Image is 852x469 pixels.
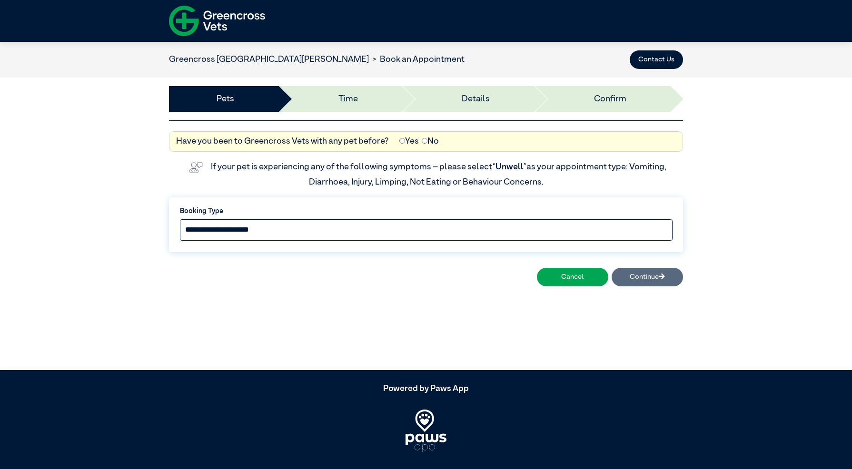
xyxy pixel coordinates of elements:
[211,163,668,186] label: If your pet is experiencing any of the following symptoms – please select as your appointment typ...
[186,159,206,176] img: vet
[169,55,369,64] a: Greencross [GEOGRAPHIC_DATA][PERSON_NAME]
[492,163,526,171] span: “Unwell”
[399,138,405,144] input: Yes
[169,384,683,394] h5: Powered by Paws App
[169,53,465,66] nav: breadcrumb
[422,135,439,148] label: No
[422,138,427,144] input: No
[176,135,389,148] label: Have you been to Greencross Vets with any pet before?
[406,410,446,452] img: PawsApp
[537,268,608,287] button: Cancel
[399,135,419,148] label: Yes
[630,50,683,69] button: Contact Us
[180,206,673,217] label: Booking Type
[169,2,265,39] img: f-logo
[369,53,465,66] li: Book an Appointment
[217,93,234,106] a: Pets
